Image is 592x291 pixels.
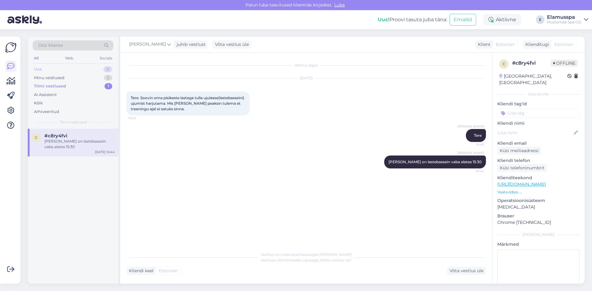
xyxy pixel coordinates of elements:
[474,133,482,138] span: Tere
[212,40,251,49] div: Võta vestlus üle
[34,109,59,115] div: Arhiveeritud
[34,66,42,72] div: Uus
[536,15,545,24] div: E
[103,66,112,72] div: 0
[126,75,486,81] div: [DATE]
[34,100,43,106] div: Kõik
[378,16,447,23] div: Proovi tasuta juba täna:
[498,129,573,136] input: Lisa nimi
[512,59,551,67] div: # c8ry4fvi
[554,41,573,48] span: Estonian
[497,241,580,248] p: Märkmed
[497,147,541,155] div: Küsi meiliaadressi
[126,268,154,274] div: Kliendi keel
[44,139,115,150] div: [PERSON_NAME] on lastebassein vaba alates 15:30
[378,17,389,22] b: Uus!
[497,213,580,219] p: Brauser
[131,95,245,111] span: Tere. Soovin oma pisikeste lastega tulla ujulasse(lastebasseini) ujumist harjutama. Mis [PERSON_N...
[64,54,75,62] div: Web
[95,150,115,154] div: [DATE] 10:44
[318,258,352,262] i: „Võtke vestlus üle”
[44,133,67,139] span: #c8ry4fvi
[128,116,151,120] span: 10:24
[35,135,38,140] span: c
[551,60,578,67] span: Offline
[34,83,66,89] div: Tiimi vestlused
[447,267,486,275] div: Võta vestlus üle
[497,120,580,127] p: Kliendi nimi
[159,268,178,274] span: Estonian
[174,41,206,48] div: juhib vestlust
[461,142,484,147] span: 10:43
[547,15,588,25] a: ElamusspaMustamäe Spa OÜ
[497,232,580,237] div: [PERSON_NAME]
[60,119,87,125] span: Tiimi vestlused
[261,252,352,257] span: Vestlus on määratud kasutajale [PERSON_NAME]
[5,42,17,53] img: Askly Logo
[461,169,484,173] span: 10:44
[497,204,580,210] p: [MEDICAL_DATA]
[497,140,580,147] p: Kliendi email
[497,175,580,181] p: Klienditeekond
[33,54,40,62] div: All
[523,41,549,48] div: Klienditugi
[475,41,491,48] div: Klient
[38,42,63,49] span: Otsi kliente
[496,41,515,48] span: Estonian
[497,181,546,187] a: [URL][DOMAIN_NAME]
[497,157,580,164] p: Kliendi telefon
[98,54,113,62] div: Socials
[450,14,476,26] button: Emailid
[34,92,57,98] div: AI Assistent
[497,219,580,226] p: Chrome [TECHNICAL_ID]
[458,151,484,155] span: [PERSON_NAME]
[261,258,352,262] span: Vestluse ülevõtmiseks vajutage
[458,124,484,129] span: [PERSON_NAME]
[503,62,505,66] span: c
[34,75,64,81] div: Minu vestlused
[497,101,580,107] p: Kliendi tag'id
[497,108,580,118] input: Lisa tag
[105,83,112,89] div: 1
[104,75,112,81] div: 2
[499,73,567,86] div: [GEOGRAPHIC_DATA], [GEOGRAPHIC_DATA]
[483,14,521,25] div: Aktiivne
[547,15,582,20] div: Elamusspa
[332,2,347,8] span: Luba
[497,91,580,97] div: Kliendi info
[497,189,580,195] p: Vaata edasi ...
[388,160,482,164] span: [PERSON_NAME] on lastebassein vaba alates 15:30
[497,164,547,172] div: Küsi telefoninumbrit
[129,41,166,48] span: [PERSON_NAME]
[497,197,580,204] p: Operatsioonisüsteem
[547,20,582,25] div: Mustamäe Spa OÜ
[126,63,486,68] div: Vestlus algas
